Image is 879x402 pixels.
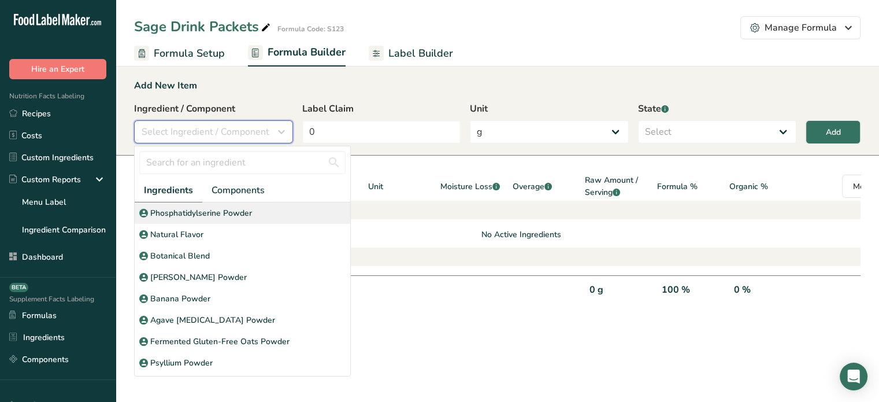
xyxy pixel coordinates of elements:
span: Label Builder [388,46,453,61]
button: Select Ingredient / Component [134,120,293,143]
p: Botanical Blend [150,250,210,262]
div: Organic % [729,174,796,201]
div: BETA [9,283,28,292]
div: Add New Item [134,79,861,93]
p: [PERSON_NAME] Powder [150,271,247,283]
p: Fermented Gluten-Free Oats Powder [150,335,290,348]
div: Formula % [657,174,724,201]
button: Manage Formula [740,16,861,39]
label: Ingredient / Component [134,102,293,116]
label: Unit [470,102,629,116]
span: Components [212,183,265,197]
div: Open Intercom Messenger [840,363,867,390]
span: Moisture Loss [440,180,500,193]
span: Select Ingredient / Component [142,125,269,139]
label: Label Claim [302,102,461,116]
div: Custom Reports [9,174,81,186]
p: Banana Powder [150,293,210,305]
div: Sage Drink Packets [134,16,273,37]
p: Psyllium Powder [150,357,213,369]
p: Phosphatidylserine Powder [150,207,252,219]
span: Raw Amount / Serving [585,174,651,198]
div: 100 % [657,283,724,307]
span: Overage [513,180,552,193]
div: Manage Formula [750,21,851,35]
div: Can't find your ingredient? [134,316,861,330]
button: Add [806,120,861,144]
div: 0 g [585,283,651,307]
div: Add [826,126,841,138]
span: More [853,181,872,192]
a: Formula Builder [248,39,346,67]
div: Formula Code: S123 [277,24,344,34]
span: Formula Builder [268,45,346,60]
div: 0 % [729,283,796,307]
a: Label Builder [369,40,453,67]
div: Unit [368,174,435,201]
button: Hire an Expert [9,59,106,79]
p: Natural Flavor [150,228,203,241]
input: Search for an ingredient [139,151,346,174]
p: Agave [MEDICAL_DATA] Powder [150,314,275,326]
span: Formula Setup [154,46,225,61]
span: Ingredients [144,183,193,197]
a: Formula Setup [134,40,225,67]
label: State [638,102,797,116]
